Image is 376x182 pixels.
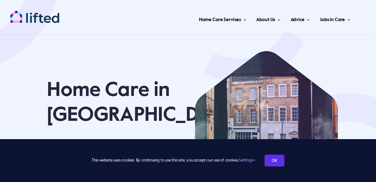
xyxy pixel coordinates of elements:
[320,15,345,25] span: Jobs in Care
[70,9,352,28] nav: Main Menu
[256,15,275,25] span: About Us
[318,9,352,28] a: Jobs in Care
[92,156,255,166] span: This website uses cookies. By continuing to use this site, you accept our use of cookies.
[199,15,241,25] span: Home Care Services
[197,9,248,28] a: Home Care Services
[291,15,305,25] span: Advice
[47,78,188,128] h1: Home Care in [GEOGRAPHIC_DATA]
[265,155,284,166] a: OK
[254,9,282,28] a: About Us
[239,158,255,162] a: Settings
[289,9,312,28] a: Advice
[10,10,60,16] a: lifted-logo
